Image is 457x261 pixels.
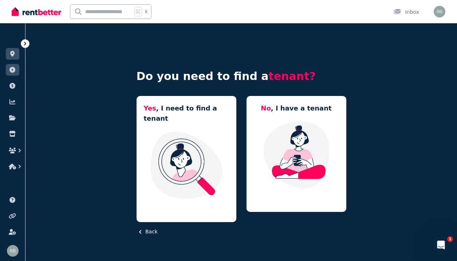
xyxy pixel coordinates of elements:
[12,6,61,17] img: RentBetter
[145,9,147,15] span: k
[447,236,453,242] span: 1
[394,8,419,16] div: Inbox
[261,103,331,113] h5: , I have a tenant
[261,104,271,112] span: No
[269,70,316,83] span: tenant?
[7,245,19,257] img: Raj Bala
[144,103,229,124] h5: , I need to find a tenant
[137,70,346,83] h4: Do you need to find a
[144,131,229,199] img: I need a tenant
[144,104,156,112] span: Yes
[254,121,339,189] img: Manage my property
[434,6,445,17] img: Raj Bala
[137,228,158,236] button: Back
[432,236,450,254] iframe: Intercom live chat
